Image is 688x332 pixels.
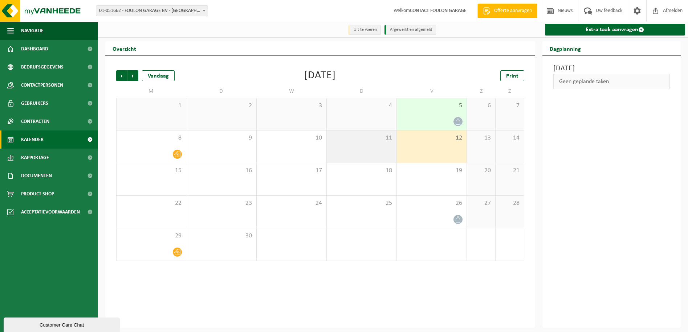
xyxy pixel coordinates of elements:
a: Extra taak aanvragen [545,24,685,36]
span: Offerte aanvragen [492,7,534,14]
span: 16 [190,167,252,175]
span: Bedrijfsgegevens [21,58,64,76]
span: 24 [260,199,323,207]
span: 10 [260,134,323,142]
div: Geen geplande taken [553,74,670,89]
span: 15 [120,167,182,175]
span: 25 [330,199,393,207]
td: M [116,85,186,98]
span: 13 [471,134,492,142]
div: [DATE] [304,70,336,81]
h2: Overzicht [105,41,143,55]
span: 11 [330,134,393,142]
span: 17 [260,167,323,175]
span: Kalender [21,130,44,149]
span: Navigatie [21,22,44,40]
li: Afgewerkt en afgemeld [384,25,436,35]
span: 5 [400,102,463,110]
span: Product Shop [21,185,54,203]
span: 2 [190,102,252,110]
span: Contactpersonen [21,76,63,94]
span: Print [506,73,518,79]
span: 21 [499,167,520,175]
h2: Dagplanning [542,41,588,55]
span: 29 [120,232,182,240]
td: V [397,85,467,98]
div: Vandaag [142,70,175,81]
span: 7 [499,102,520,110]
td: Z [467,85,496,98]
span: 26 [400,199,463,207]
span: 23 [190,199,252,207]
span: 4 [330,102,393,110]
a: Offerte aanvragen [477,4,537,18]
span: 18 [330,167,393,175]
td: D [327,85,397,98]
span: 3 [260,102,323,110]
span: 28 [499,199,520,207]
td: Z [496,85,524,98]
td: W [257,85,327,98]
span: 19 [400,167,463,175]
span: 6 [471,102,492,110]
li: Uit te voeren [348,25,381,35]
span: Vorige [116,70,127,81]
span: Contracten [21,112,49,130]
span: Volgende [127,70,138,81]
strong: CONTACT FOULON GARAGE [410,8,467,13]
span: 8 [120,134,182,142]
span: 1 [120,102,182,110]
span: Documenten [21,167,52,185]
span: 01-051662 - FOULON GARAGE BV - ROESELARE [96,5,208,16]
span: 30 [190,232,252,240]
span: 20 [471,167,492,175]
h3: [DATE] [553,63,670,74]
span: Gebruikers [21,94,48,112]
span: 27 [471,199,492,207]
iframe: chat widget [4,316,121,332]
span: 22 [120,199,182,207]
span: 01-051662 - FOULON GARAGE BV - ROESELARE [96,6,208,16]
a: Print [500,70,524,81]
span: 14 [499,134,520,142]
span: Rapportage [21,149,49,167]
span: Dashboard [21,40,48,58]
span: 9 [190,134,252,142]
span: 12 [400,134,463,142]
td: D [186,85,256,98]
span: Acceptatievoorwaarden [21,203,80,221]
